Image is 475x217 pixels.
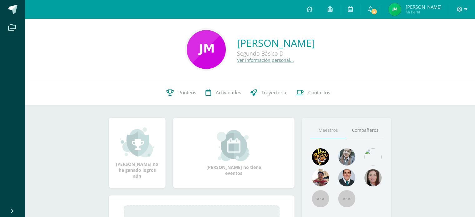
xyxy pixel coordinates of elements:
img: 29fc2a48271e3f3676cb2cb292ff2552.png [312,148,329,165]
a: Maestros [310,122,347,138]
img: achievement_small.png [120,127,154,158]
a: Ver información personal... [237,57,294,63]
span: [PERSON_NAME] [406,4,442,10]
div: [PERSON_NAME] no ha ganado logros aún [115,127,159,179]
span: Punteos [178,89,196,96]
a: [PERSON_NAME] [237,36,315,50]
img: 45bd7986b8947ad7e5894cbc9b781108.png [338,148,355,165]
div: [PERSON_NAME] no tiene eventos [203,130,265,176]
span: 3 [371,8,378,15]
a: Actividades [201,80,246,105]
img: 67c3d6f6ad1c930a517675cdc903f95f.png [364,169,382,186]
img: event_small.png [217,130,251,161]
a: Contactos [291,80,335,105]
span: Actividades [216,89,241,96]
img: 55x55 [312,190,329,207]
a: Punteos [162,80,201,105]
img: 50be7c1bf459ce1e4b4a19defa1306c4.png [187,30,226,69]
a: Trayectoria [246,80,291,105]
a: Compañeros [347,122,383,138]
span: Trayectoria [261,89,286,96]
img: 55x55 [338,190,355,207]
img: c25c8a4a46aeab7e345bf0f34826bacf.png [364,148,382,165]
span: Contactos [308,89,330,96]
span: Mi Perfil [406,9,442,15]
div: Segundo Básico D [237,50,315,57]
img: eec80b72a0218df6e1b0c014193c2b59.png [338,169,355,186]
img: ddec72b5c029669c0c8a9237636aa9fc.png [388,3,401,16]
img: 11152eb22ca3048aebc25a5ecf6973a7.png [312,169,329,186]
